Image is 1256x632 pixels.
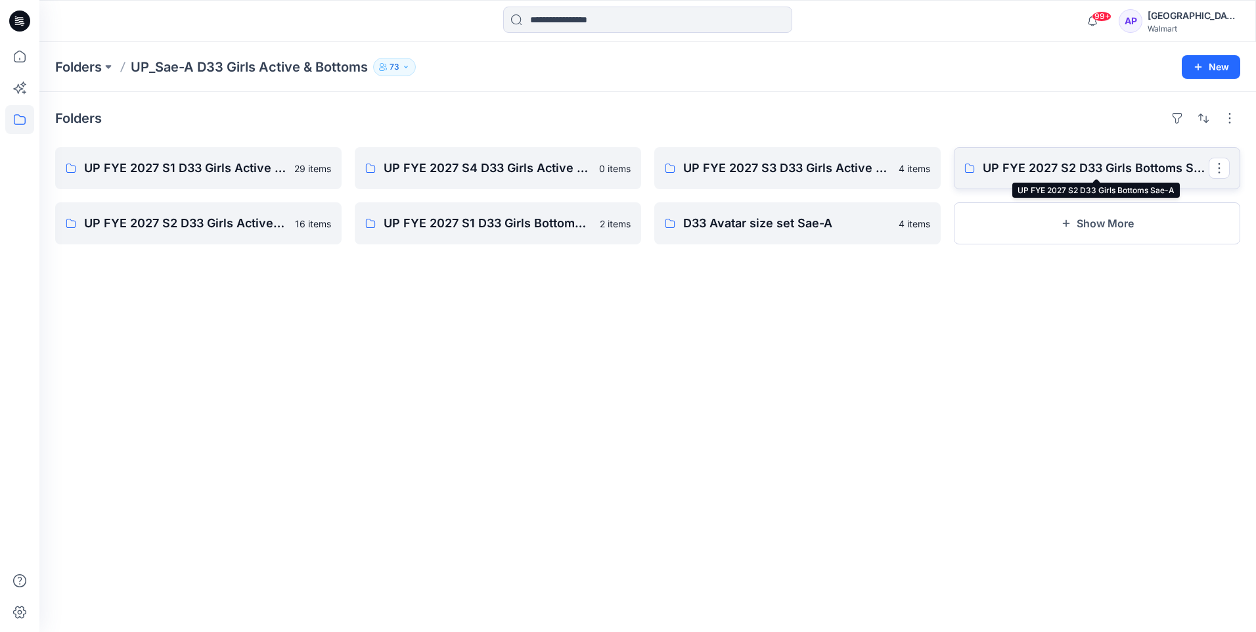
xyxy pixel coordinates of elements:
div: Walmart [1148,24,1240,34]
p: 73 [390,60,399,74]
a: D33 Avatar size set Sae-A4 items [654,202,941,244]
button: New [1182,55,1240,79]
p: UP FYE 2027 S2 D33 Girls Active Sae-A [84,214,287,233]
h4: Folders [55,110,102,126]
button: Show More [954,202,1240,244]
a: UP FYE 2027 S1 D33 Girls Active Sae-A29 items [55,147,342,189]
p: 4 items [899,162,930,175]
a: UP FYE 2027 S2 D33 Girls Active Sae-A16 items [55,202,342,244]
a: UP FYE 2027 S3 D33 Girls Active Sae-A4 items [654,147,941,189]
p: 4 items [899,217,930,231]
a: UP FYE 2027 S4 D33 Girls Active Sae-A0 items [355,147,641,189]
a: UP FYE 2027 S1 D33 Girls Bottoms Sae-A2 items [355,202,641,244]
p: 2 items [600,217,631,231]
p: UP FYE 2027 S1 D33 Girls Active Sae-A [84,159,286,177]
p: 16 items [295,217,331,231]
div: AP [1119,9,1142,33]
p: D33 Avatar size set Sae-A [683,214,891,233]
p: UP FYE 2027 S3 D33 Girls Active Sae-A [683,159,891,177]
p: 29 items [294,162,331,175]
a: UP FYE 2027 S2 D33 Girls Bottoms Sae-A [954,147,1240,189]
p: UP FYE 2027 S4 D33 Girls Active Sae-A [384,159,591,177]
p: 0 items [599,162,631,175]
p: UP_Sae-A D33 Girls Active & Bottoms [131,58,368,76]
div: [GEOGRAPHIC_DATA] [1148,8,1240,24]
p: UP FYE 2027 S2 D33 Girls Bottoms Sae-A [983,159,1209,177]
a: Folders [55,58,102,76]
button: 73 [373,58,416,76]
p: UP FYE 2027 S1 D33 Girls Bottoms Sae-A [384,214,592,233]
span: 99+ [1092,11,1111,22]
